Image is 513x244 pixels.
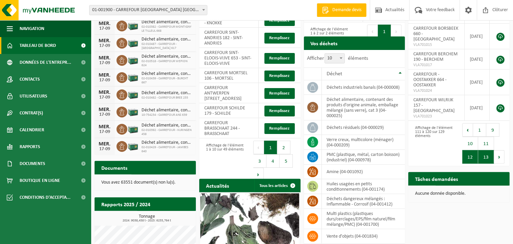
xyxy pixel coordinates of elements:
span: 02-010439 - CARREFOUR - BURCHT 667 [142,77,193,85]
div: 17-09 [98,26,111,31]
td: déchets dangereux mélangés : Inflammable - Corrosif (04-001412) [322,194,405,209]
button: Next [494,150,505,164]
span: Données de l'entrepr... [20,54,71,71]
span: 02-010518 - CARREFOUR WEPION 624 [142,59,193,67]
button: Previous [367,25,378,38]
a: Remplissez [264,53,295,64]
div: MER. [98,124,111,130]
a: Tous les articles [254,179,300,192]
a: Remplissez [264,106,295,116]
button: 2 [277,141,290,154]
span: CARREFOUR BORSBEEK 660 - [GEOGRAPHIC_DATA] [413,26,458,42]
p: Vous avez 63551 document(s) non lu(s). [101,180,189,185]
a: Consulter les rapports [137,211,195,224]
td: déchet alimentaire, contenant des produits d'origine animale, emballage mélangé (sans verre), cat... [322,95,405,120]
h2: Documents [95,161,134,174]
div: MER. [98,21,111,26]
td: CARREFOUR BRASSCHAAT 244 - BRASSCHAAT [199,118,259,138]
h2: Vos déchets [304,36,344,50]
button: 1 [473,123,486,137]
a: Remplissez [264,123,295,134]
td: CARREFOUR ANTWERPEN [STREET_ADDRESS] [199,83,259,103]
td: multi plastics (plastiques durs/cerclages/EPS/film naturel/film mélange/PMC) (04-001700) [322,209,405,229]
span: Documents [20,155,45,172]
span: Déchet alimentaire, contenant des produits d'origine animale, emballage mélangé ... [142,20,193,25]
img: PB-LB-0680-HPE-GN-01 [127,71,139,83]
button: 9 [486,123,499,137]
span: 02-010382 - CARREFOUR MONTIGNY LE TILLEUL 668 [142,25,193,33]
span: 10-754234 - CARREFOUR ANS 639 [142,113,193,117]
span: Tableau de bord [20,37,56,54]
td: vente d'objets (04-001834) [322,229,405,244]
span: Déchet alimentaire, contenant des produits d'origine animale, emballage mélangé ... [142,71,193,77]
span: 2024: 9038,458 t - 2025: 6255,764 t [98,219,196,222]
img: PB-LB-0680-HPE-GN-01 [127,88,139,100]
span: 02-010482 - CARREFOUR BREE 255 [142,96,193,100]
div: MER. [98,38,111,44]
span: Utilisateurs [20,88,47,105]
img: PB-LB-0680-HPE-GN-01 [127,54,139,65]
button: 5 [280,154,293,168]
div: Affichage de l'élément 1 à 2 sur 2 éléments [307,24,351,39]
div: 17-09 [98,112,111,117]
td: CARREFOUR SINT-ANDRIES 182 - SINT-ANDRIES [199,28,259,48]
span: Demande devis [331,7,363,13]
div: 17-09 [98,61,111,65]
span: Rapports [20,138,40,155]
h2: Rapports 2025 / 2024 [95,197,157,211]
h2: Tâches demandées [408,172,465,185]
span: CARREFOUR BERCHEM 190 - BERCHEM [413,52,458,62]
div: MER. [98,55,111,61]
td: déchets résiduels (04-000029) [322,120,405,135]
div: MER. [98,107,111,112]
span: Contacts [20,71,40,88]
label: Afficher éléments [307,56,368,61]
span: 10 [325,54,344,63]
button: 11 [478,137,494,150]
span: Déchet alimentaire, contenant des produits d'origine animale, emballage mélangé ... [142,54,193,59]
span: 02-010429 - CARREFOUR - JAMBES 640 [142,145,193,154]
h3: Tonnage [98,214,196,222]
span: Contrat(s) [20,105,43,121]
span: Déchet alimentaire, contenant des produits d'origine animale, emballage mélangé ... [142,90,193,96]
span: VLA701017 [413,62,459,68]
a: Remplissez [264,88,295,99]
p: Aucune donnée disponible. [415,191,503,196]
div: MER. [98,90,111,95]
td: verre creux, multicolore (ménager) (04-000209) [322,135,405,150]
span: VLA701023 [413,114,459,119]
span: Déchet [327,71,342,77]
img: PB-LB-0680-HPE-GN-01 [127,123,139,134]
td: PMC (plastique, métal, carton boisson) (industriel) (04-000978) [322,150,405,165]
span: VLA701015 [413,42,459,48]
a: Demande devis [317,3,366,17]
img: PB-LB-0680-HPE-GN-01 [127,106,139,117]
img: PB-LB-0680-HPE-GN-01 [127,140,139,152]
span: Déchet alimentaire, contenant des produits d'origine animale, emballage mélangé ... [142,37,193,42]
td: CARREFOUR SCHILDE 179 - SCHILDE [199,103,259,118]
button: Previous [462,123,473,137]
h2: Actualités [199,179,236,192]
td: amine (04-001092) [322,165,405,179]
button: 12 [462,150,478,164]
button: 4 [266,154,280,168]
span: Déchet alimentaire, contenant des produits d'origine animale, emballage mélangé ... [142,108,193,113]
button: Next [253,168,264,181]
div: 17-09 [98,44,111,48]
img: PB-LB-0680-HPE-GN-01 [127,37,139,48]
span: Calendrier [20,121,44,138]
a: Remplissez [264,71,295,81]
span: 02-010487 - CARREFOUR - [GEOGRAPHIC_DATA] 617 [142,42,193,50]
td: [DATE] [465,49,490,70]
a: Remplissez [264,33,295,44]
td: CARREFOUR MORTSEL 106 - MORTSEL [199,68,259,83]
td: huiles usagées en petits conditionnements (04-001174) [322,179,405,194]
div: Affichage de l'élément 1 à 10 sur 49 éléments [203,140,247,182]
div: Affichage de l'élément 111 à 120 sur 129 éléments [412,123,456,164]
div: 17-09 [98,147,111,152]
span: VLA701024 [413,88,459,93]
div: MER. [98,73,111,78]
span: Navigation [20,20,44,37]
span: Déchet alimentaire, contenant des produits d'origine animale, emballage mélangé ... [142,123,193,128]
button: 10 [462,137,478,150]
